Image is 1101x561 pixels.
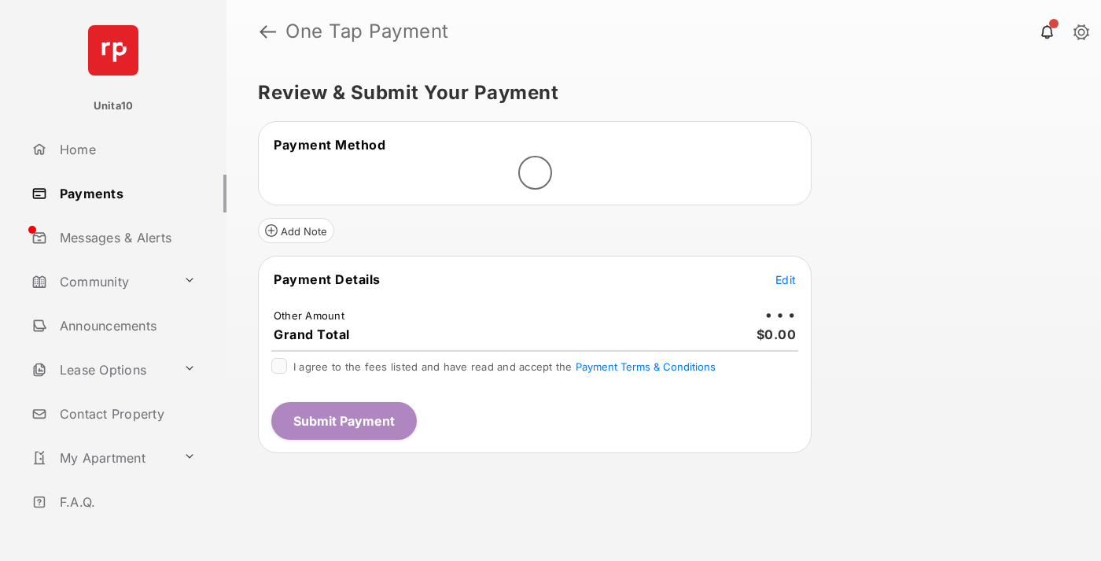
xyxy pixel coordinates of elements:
[94,98,134,114] p: Unita10
[25,439,177,477] a: My Apartment
[274,137,385,153] span: Payment Method
[25,131,226,168] a: Home
[271,402,417,440] button: Submit Payment
[25,351,177,389] a: Lease Options
[25,483,226,521] a: F.A.Q.
[258,83,1057,102] h5: Review & Submit Your Payment
[273,308,345,323] td: Other Amount
[293,360,716,373] span: I agree to the fees listed and have read and accept the
[576,360,716,373] button: I agree to the fees listed and have read and accept the
[274,327,350,342] span: Grand Total
[775,271,796,287] button: Edit
[25,395,226,433] a: Contact Property
[757,327,797,342] span: $0.00
[25,307,226,345] a: Announcements
[25,263,177,301] a: Community
[258,218,334,243] button: Add Note
[274,271,381,287] span: Payment Details
[285,22,449,41] strong: One Tap Payment
[25,175,226,212] a: Payments
[25,219,226,257] a: Messages & Alerts
[775,273,796,286] span: Edit
[88,25,138,76] img: svg+xml;base64,PHN2ZyB4bWxucz0iaHR0cDovL3d3dy53My5vcmcvMjAwMC9zdmciIHdpZHRoPSI2NCIgaGVpZ2h0PSI2NC...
